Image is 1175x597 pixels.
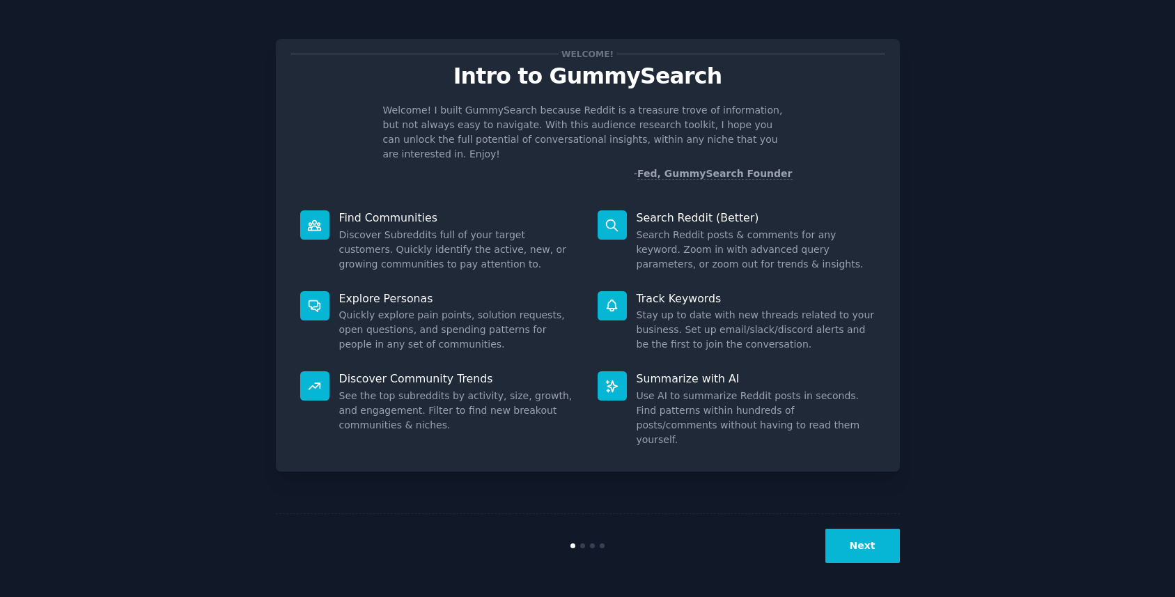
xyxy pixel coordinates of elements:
[637,389,876,447] dd: Use AI to summarize Reddit posts in seconds. Find patterns within hundreds of posts/comments with...
[339,371,578,386] p: Discover Community Trends
[290,64,885,88] p: Intro to GummySearch
[634,166,793,181] div: -
[339,291,578,306] p: Explore Personas
[339,389,578,433] dd: See the top subreddits by activity, size, growth, and engagement. Filter to find new breakout com...
[559,47,616,61] span: Welcome!
[637,210,876,225] p: Search Reddit (Better)
[825,529,900,563] button: Next
[637,291,876,306] p: Track Keywords
[637,371,876,386] p: Summarize with AI
[637,308,876,352] dd: Stay up to date with new threads related to your business. Set up email/slack/discord alerts and ...
[637,228,876,272] dd: Search Reddit posts & comments for any keyword. Zoom in with advanced query parameters, or zoom o...
[637,168,793,180] a: Fed, GummySearch Founder
[339,210,578,225] p: Find Communities
[339,228,578,272] dd: Discover Subreddits full of your target customers. Quickly identify the active, new, or growing c...
[383,103,793,162] p: Welcome! I built GummySearch because Reddit is a treasure trove of information, but not always ea...
[339,308,578,352] dd: Quickly explore pain points, solution requests, open questions, and spending patterns for people ...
